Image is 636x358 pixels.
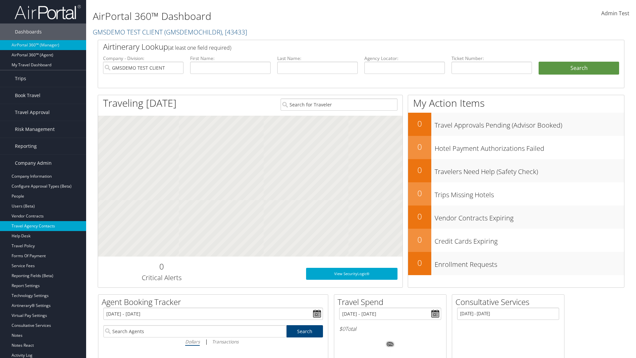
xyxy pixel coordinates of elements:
[103,273,220,282] h3: Critical Alerts
[408,234,431,245] h2: 0
[281,98,397,111] input: Search for Traveler
[103,337,323,346] div: |
[168,44,231,51] span: (at least one field required)
[435,233,624,246] h3: Credit Cards Expiring
[435,164,624,176] h3: Travelers Need Help (Safety Check)
[212,338,238,345] i: Transactions
[185,338,200,345] i: Dollars
[190,55,271,62] label: First Name:
[408,182,624,206] a: 0Trips Missing Hotels
[601,10,629,17] span: Admin Test
[408,229,624,252] a: 0Credit Cards Expiring
[539,62,619,75] button: Search
[408,118,431,129] h2: 0
[408,96,624,110] h1: My Action Items
[435,210,624,223] h3: Vendor Contracts Expiring
[408,113,624,136] a: 0Travel Approvals Pending (Advisor Booked)
[388,342,393,346] tspan: 0%
[435,187,624,200] h3: Trips Missing Hotels
[102,296,328,308] h2: Agent Booking Tracker
[103,96,177,110] h1: Traveling [DATE]
[435,117,624,130] h3: Travel Approvals Pending (Advisor Booked)
[451,55,532,62] label: Ticket Number:
[408,141,431,152] h2: 0
[601,3,629,24] a: Admin Test
[103,325,286,337] input: Search Agents
[93,9,450,23] h1: AirPortal 360™ Dashboard
[306,268,397,280] a: View SecurityLogic®
[338,296,446,308] h2: Travel Spend
[408,252,624,275] a: 0Enrollment Requests
[408,206,624,229] a: 0Vendor Contracts Expiring
[408,136,624,159] a: 0Hotel Payment Authorizations Failed
[164,28,222,36] span: ( GMSDEMOCHILDR )
[15,138,37,154] span: Reporting
[408,211,431,222] h2: 0
[408,188,431,199] h2: 0
[408,257,431,268] h2: 0
[103,261,220,272] h2: 0
[408,159,624,182] a: 0Travelers Need Help (Safety Check)
[435,141,624,153] h3: Hotel Payment Authorizations Failed
[15,155,52,171] span: Company Admin
[364,55,445,62] label: Agency Locator:
[15,24,42,40] span: Dashboards
[15,104,50,121] span: Travel Approval
[15,70,26,87] span: Trips
[15,4,81,20] img: airportal-logo.png
[222,28,247,36] span: , [ 43433 ]
[455,296,564,308] h2: Consultative Services
[287,325,323,337] a: Search
[277,55,358,62] label: Last Name:
[408,164,431,176] h2: 0
[93,28,247,36] a: GMSDEMO TEST CLIENT
[103,55,184,62] label: Company - Division:
[435,257,624,269] h3: Enrollment Requests
[339,325,441,332] h6: Total
[15,87,40,104] span: Book Travel
[103,41,575,52] h2: Airtinerary Lookup
[15,121,55,138] span: Risk Management
[339,325,345,332] span: $0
